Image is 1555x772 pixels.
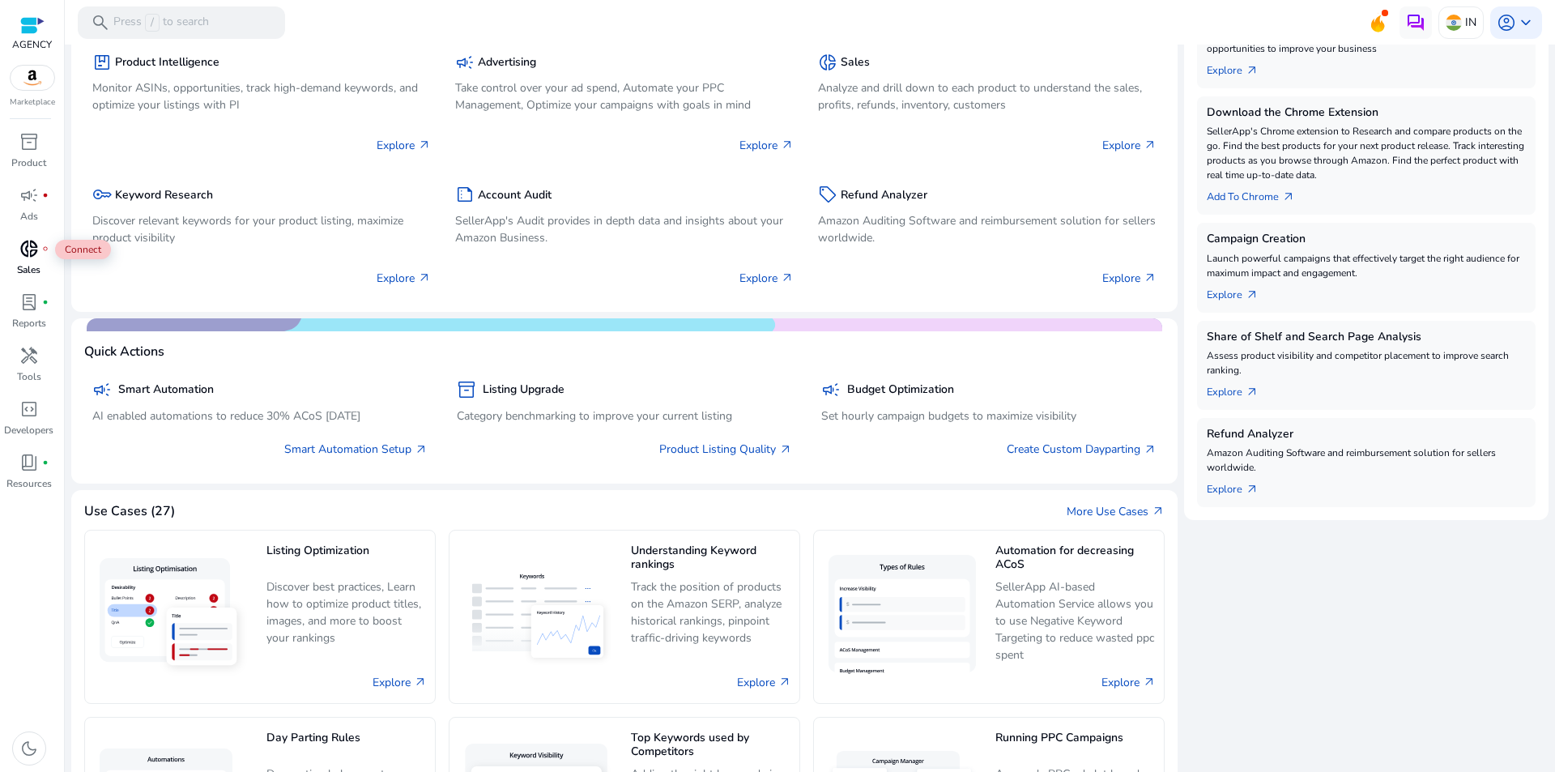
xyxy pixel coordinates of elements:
[19,292,39,312] span: lab_profile
[1102,270,1157,287] p: Explore
[377,137,431,154] p: Explore
[781,271,794,284] span: arrow_outward
[1282,190,1295,203] span: arrow_outward
[822,548,982,685] img: Automation for decreasing ACoS
[12,37,52,52] p: AGENCY
[995,578,1156,663] p: SellerApp AI-based Automation Service allows you to use Negative Keyword Targeting to reduce wast...
[818,212,1157,246] p: Amazon Auditing Software and reimbursement solution for sellers worldwide.
[841,56,870,70] h5: Sales
[92,380,112,399] span: campaign
[4,423,53,437] p: Developers
[781,139,794,151] span: arrow_outward
[478,56,536,70] h5: Advertising
[11,66,54,90] img: amazon.svg
[93,552,253,683] img: Listing Optimization
[737,674,791,691] a: Explore
[478,189,552,203] h5: Account Audit
[418,271,431,284] span: arrow_outward
[1207,331,1526,344] h5: Share of Shelf and Search Page Analysis
[1207,428,1526,441] h5: Refund Analyzer
[1497,13,1516,32] span: account_circle
[1102,137,1157,154] p: Explore
[821,380,841,399] span: campaign
[20,209,38,224] p: Ads
[266,578,427,647] p: Discover best practices, Learn how to optimize product titles, images, and more to boost your ran...
[821,407,1157,424] p: Set hourly campaign budgets to maximize visibility
[995,544,1156,573] h5: Automation for decreasing ACoS
[455,53,475,72] span: campaign
[91,13,110,32] span: search
[847,383,954,397] h5: Budget Optimization
[631,731,791,760] h5: Top Keywords used by Competitors
[1144,271,1157,284] span: arrow_outward
[455,212,794,246] p: SellerApp's Audit provides in depth data and insights about your Amazon Business.
[266,731,427,760] h5: Day Parting Rules
[1246,288,1259,301] span: arrow_outward
[42,459,49,466] span: fiber_manual_record
[778,676,791,689] span: arrow_outward
[483,383,564,397] h5: Listing Upgrade
[818,53,837,72] span: donut_small
[1144,443,1157,456] span: arrow_outward
[1207,232,1526,246] h5: Campaign Creation
[418,139,431,151] span: arrow_outward
[266,544,427,573] h5: Listing Optimization
[19,239,39,258] span: donut_small
[19,739,39,758] span: dark_mode
[42,192,49,198] span: fiber_manual_record
[1207,106,1526,120] h5: Download the Chrome Extension
[1246,64,1259,77] span: arrow_outward
[1144,139,1157,151] span: arrow_outward
[1207,377,1272,400] a: Explorearrow_outward
[631,544,791,573] h5: Understanding Keyword rankings
[1516,13,1536,32] span: keyboard_arrow_down
[1207,280,1272,303] a: Explorearrow_outward
[455,79,794,113] p: Take control over your ad spend, Automate your PPC Management, Optimize your campaigns with goals...
[1207,446,1526,475] p: Amazon Auditing Software and reimbursement solution for sellers worldwide.
[995,731,1156,760] h5: Running PPC Campaigns
[1246,483,1259,496] span: arrow_outward
[92,53,112,72] span: package
[118,383,214,397] h5: Smart Automation
[19,399,39,419] span: code_blocks
[1207,182,1308,205] a: Add To Chrome
[92,407,428,424] p: AI enabled automations to reduce 30% ACoS [DATE]
[457,407,792,424] p: Category benchmarking to improve your current listing
[1207,56,1272,79] a: Explorearrow_outward
[1152,505,1165,518] span: arrow_outward
[19,453,39,472] span: book_4
[1101,674,1156,691] a: Explore
[12,316,46,331] p: Reports
[373,674,427,691] a: Explore
[1207,475,1272,497] a: Explorearrow_outward
[1446,15,1462,31] img: in.svg
[1067,503,1165,520] a: More Use Casesarrow_outward
[10,96,55,109] p: Marketplace
[92,79,431,113] p: Monitor ASINs, opportunities, track high-demand keywords, and optimize your listings with PI
[115,189,213,203] h5: Keyword Research
[19,186,39,205] span: campaign
[841,189,927,203] h5: Refund Analyzer
[1007,441,1157,458] a: Create Custom Dayparting
[1207,251,1526,280] p: Launch powerful campaigns that effectively target the right audience for maximum impact and engag...
[455,185,475,204] span: summarize
[55,240,111,259] span: Connect
[17,262,40,277] p: Sales
[145,14,160,32] span: /
[659,441,792,458] a: Product Listing Quality
[739,270,794,287] p: Explore
[113,14,209,32] p: Press to search
[115,56,219,70] h5: Product Intelligence
[818,185,837,204] span: sell
[818,79,1157,113] p: Analyze and drill down to each product to understand the sales, profits, refunds, inventory, cust...
[11,156,46,170] p: Product
[92,212,431,246] p: Discover relevant keywords for your product listing, maximize product visibility
[415,443,428,456] span: arrow_outward
[19,132,39,151] span: inventory_2
[458,561,618,672] img: Understanding Keyword rankings
[377,270,431,287] p: Explore
[779,443,792,456] span: arrow_outward
[457,380,476,399] span: inventory_2
[1465,8,1476,36] p: IN
[6,476,52,491] p: Resources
